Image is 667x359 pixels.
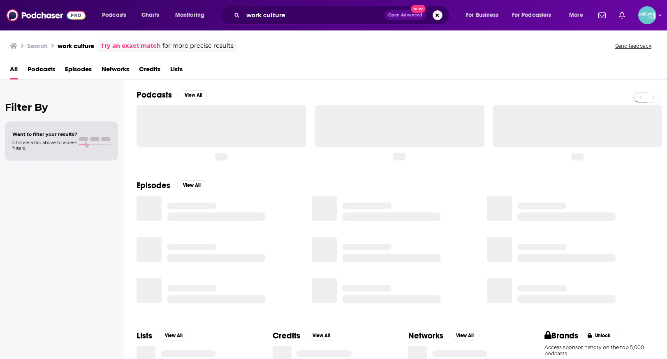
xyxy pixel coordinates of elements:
[58,42,94,50] h3: work culture
[569,9,583,21] span: More
[137,90,172,100] h2: Podcasts
[544,331,579,341] h2: Brands
[544,344,654,357] p: Access sponsor history on the top 5,000 podcasts.
[243,9,384,22] input: Search podcasts, credits, & more...
[411,5,426,13] span: New
[273,331,300,341] h2: Credits
[466,9,498,21] span: For Business
[638,6,656,24] span: Logged in as JessicaPellien
[170,63,183,79] a: Lists
[139,63,160,79] a: Credits
[65,63,92,79] a: Episodes
[273,331,336,341] a: CreditsView All
[638,6,656,24] img: User Profile
[162,41,234,51] span: for more precise results
[384,10,426,20] button: Open AdvancedNew
[178,90,208,100] button: View All
[512,9,551,21] span: For Podcasters
[563,9,593,22] button: open menu
[581,331,616,340] button: Unlock
[177,180,206,190] button: View All
[136,9,164,22] a: Charts
[5,101,118,113] h2: Filter By
[613,42,654,49] button: Send feedback
[12,131,77,137] span: Want to filter your results?
[450,331,479,340] button: View All
[12,140,77,151] span: Choose a tab above to access filters.
[137,180,206,191] a: EpisodesView All
[7,7,86,23] img: Podchaser - Follow, Share and Rate Podcasts
[507,9,563,22] button: open menu
[638,6,656,24] button: Show profile menu
[96,9,137,22] button: open menu
[137,331,152,341] h2: Lists
[616,8,628,22] a: Show notifications dropdown
[408,331,479,341] a: NetworksView All
[595,8,609,22] a: Show notifications dropdown
[137,331,188,341] a: ListsView All
[460,9,509,22] button: open menu
[141,9,159,21] span: Charts
[28,63,55,79] a: Podcasts
[10,63,18,79] a: All
[175,9,204,21] span: Monitoring
[159,331,188,340] button: View All
[102,63,129,79] a: Networks
[169,9,215,22] button: open menu
[102,9,126,21] span: Podcasts
[101,41,161,51] a: Try an exact match
[228,6,457,25] div: Search podcasts, credits, & more...
[137,180,170,191] h2: Episodes
[307,331,336,340] button: View All
[388,13,422,17] span: Open Advanced
[408,331,443,341] h2: Networks
[27,42,48,50] h3: Search
[137,90,208,100] a: PodcastsView All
